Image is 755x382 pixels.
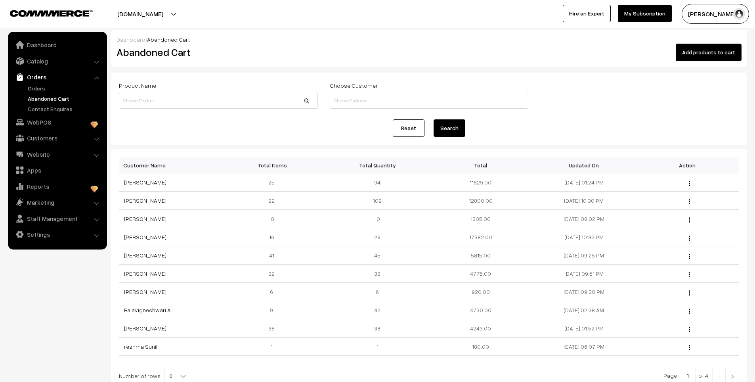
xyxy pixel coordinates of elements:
td: 41 [222,246,326,265]
a: [PERSON_NAME] [124,270,166,277]
span: Abandoned Cart [147,36,190,43]
td: 25 [222,173,326,192]
td: 38 [222,319,326,338]
button: Search [434,119,465,137]
a: Dashboard [10,38,104,52]
td: 94 [326,173,429,192]
span: Number of rows [119,372,161,380]
label: Product Name [119,81,156,90]
th: Action [636,157,739,173]
a: Reset [393,119,424,137]
td: [DATE] 01:24 PM [532,173,636,192]
img: Right [729,374,736,379]
img: Menu [689,199,690,204]
input: Choose Product [119,93,318,109]
td: 4730.00 [429,301,532,319]
span: of 4 [698,372,708,379]
td: [DATE] 09:30 PM [532,283,636,301]
a: [PERSON_NAME] [124,179,166,186]
img: Menu [689,290,690,296]
td: 1305.00 [429,210,532,228]
td: [DATE] 06:07 PM [532,338,636,356]
th: Customer Name [119,157,223,173]
img: COMMMERCE [10,10,93,16]
h2: Abandoned Cart [117,46,317,58]
td: 17382.00 [429,228,532,246]
img: user [733,8,745,20]
span: Page [663,372,677,379]
td: [DATE] 10:32 PM [532,228,636,246]
a: Contact Enquires [26,105,104,113]
img: Menu [689,272,690,277]
a: Abandoned Cart [26,94,104,103]
a: Orders [26,84,104,92]
td: 10 [326,210,429,228]
img: Menu [689,236,690,241]
a: Customers [10,131,104,145]
a: COMMMERCE [10,8,79,17]
th: Updated On [532,157,636,173]
img: Left [715,374,723,379]
label: Choose Customer [330,81,378,90]
a: Reports [10,179,104,194]
td: 102 [326,192,429,210]
td: 1 [222,338,326,356]
td: 42 [326,301,429,319]
a: reshma Sunil [124,343,157,350]
td: 5815.00 [429,246,532,265]
td: 38 [326,319,429,338]
td: 4243.00 [429,319,532,338]
button: [PERSON_NAME] [682,4,749,24]
a: [PERSON_NAME] [124,197,166,204]
a: [PERSON_NAME] [124,234,166,240]
a: Marketing [10,195,104,209]
a: Balavigneshwari A [124,307,171,313]
td: 920.00 [429,283,532,301]
a: My Subscription [618,5,672,22]
td: 33 [326,265,429,283]
img: Menu [689,181,690,186]
a: [PERSON_NAME] [124,325,166,332]
td: 9 [222,301,326,319]
th: Total Items [222,157,326,173]
a: Orders [10,70,104,84]
td: [DATE] 09:25 PM [532,246,636,265]
a: Catalog [10,54,104,68]
a: Hire an Expert [563,5,611,22]
td: 6 [222,283,326,301]
td: 45 [326,246,429,265]
td: 180.00 [429,338,532,356]
td: 11829.00 [429,173,532,192]
a: [PERSON_NAME] [124,288,166,295]
div: / [117,35,742,44]
td: 4775.00 [429,265,532,283]
a: Apps [10,163,104,177]
a: Website [10,147,104,161]
a: WebPOS [10,115,104,129]
td: 12800.00 [429,192,532,210]
img: Menu [689,309,690,314]
td: 10 [222,210,326,228]
a: [PERSON_NAME] [124,252,166,259]
td: 22 [222,192,326,210]
button: Add products to cart [676,44,742,61]
td: [DATE] 01:52 PM [532,319,636,338]
input: Choose Customer [330,93,529,109]
td: [DATE] 10:30 PM [532,192,636,210]
button: [DOMAIN_NAME] [90,4,191,24]
a: [PERSON_NAME] [124,215,166,222]
td: 16 [222,228,326,246]
img: Menu [689,327,690,332]
img: Menu [689,217,690,223]
td: 6 [326,283,429,301]
a: Staff Management [10,211,104,226]
a: Settings [10,227,104,242]
td: [DATE] 02:38 AM [532,301,636,319]
td: 1 [326,338,429,356]
td: [DATE] 09:51 PM [532,265,636,283]
th: Total Quantity [326,157,429,173]
a: Dashboard [117,36,145,43]
img: Menu [689,254,690,259]
td: [DATE] 08:02 PM [532,210,636,228]
img: Menu [689,345,690,350]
